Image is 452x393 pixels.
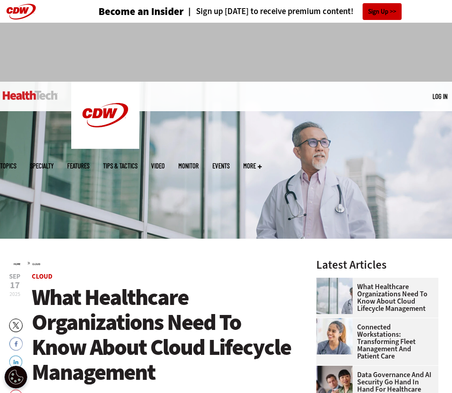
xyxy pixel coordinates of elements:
span: What Healthcare Organizations Need To Know About Cloud Lifecycle Management [32,282,291,387]
a: Sign Up [363,3,402,20]
a: Events [212,162,230,169]
span: Sep [9,273,20,280]
a: Become an Insider [98,6,184,17]
a: Features [67,162,89,169]
span: Specialty [30,162,54,169]
a: Cloud [32,262,40,266]
button: Open Preferences [5,366,27,388]
div: User menu [432,92,447,101]
img: nurse smiling at patient [316,318,353,354]
img: Home [3,91,58,100]
a: Sign up [DATE] to receive premium content! [184,7,354,16]
img: Home [71,82,139,149]
span: 17 [9,281,20,290]
span: 2025 [10,290,20,298]
img: doctor in front of clouds and reflective building [316,278,353,314]
div: Cookie Settings [5,366,27,388]
a: Connected Workstations: Transforming Fleet Management and Patient Care [316,324,433,360]
a: What Healthcare Organizations Need To Know About Cloud Lifecycle Management [316,283,433,312]
a: doctor in front of clouds and reflective building [316,278,357,285]
a: Video [151,162,165,169]
a: CDW [71,142,139,151]
a: MonITor [178,162,199,169]
a: woman discusses data governance [316,366,357,373]
h3: Latest Articles [316,259,438,270]
a: Log in [432,92,447,100]
a: Cloud [32,272,53,281]
a: Tips & Tactics [103,162,138,169]
a: nurse smiling at patient [316,318,357,325]
span: More [243,162,262,169]
div: » [14,259,294,266]
a: Home [14,262,20,266]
